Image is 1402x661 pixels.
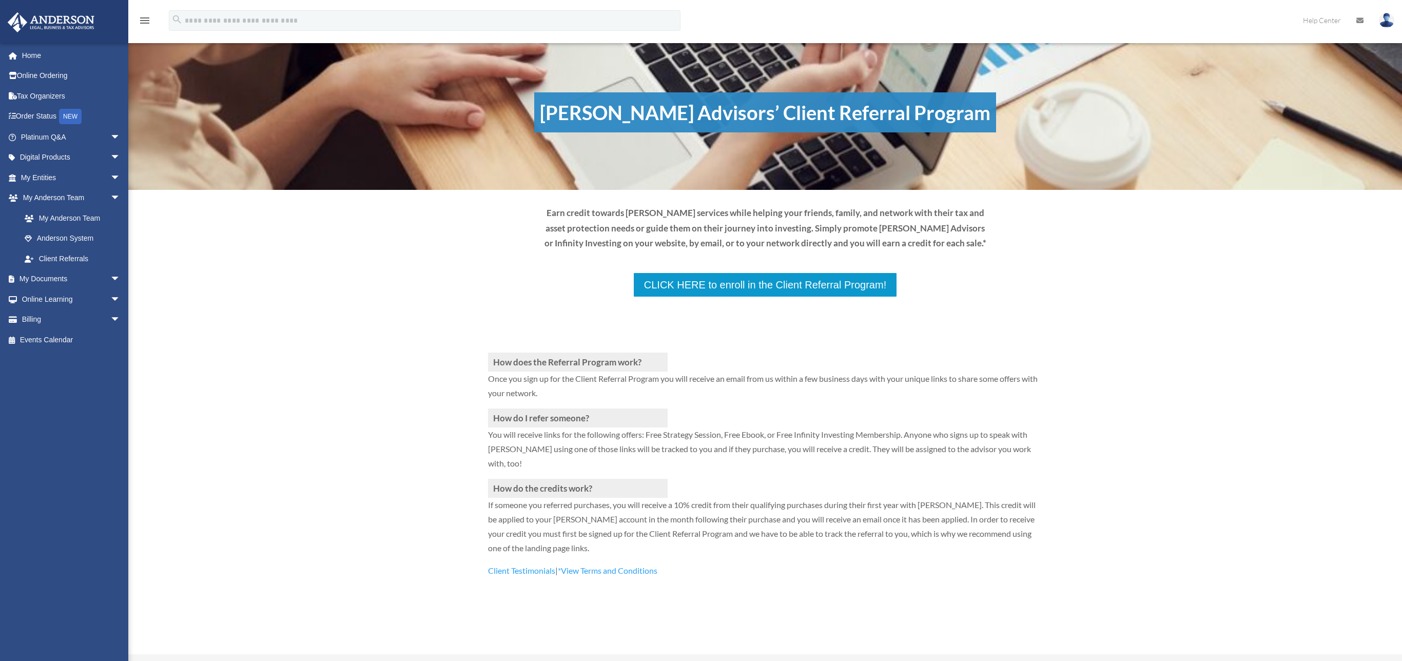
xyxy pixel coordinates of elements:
p: Earn credit towards [PERSON_NAME] services while helping your friends, family, and network with t... [543,205,987,251]
a: My Entitiesarrow_drop_down [7,167,136,188]
a: Tax Organizers [7,86,136,106]
a: Order StatusNEW [7,106,136,127]
span: arrow_drop_down [110,309,131,330]
a: Billingarrow_drop_down [7,309,136,330]
span: arrow_drop_down [110,188,131,209]
div: NEW [59,109,82,124]
i: search [171,14,183,25]
h1: [PERSON_NAME] Advisors’ Client Referral Program [534,92,996,132]
a: Anderson System [14,228,136,249]
h3: How do I refer someone? [488,409,668,427]
p: If someone you referred purchases, you will receive a 10% credit from their qualifying purchases ... [488,498,1042,563]
a: My Anderson Team [14,208,136,228]
span: arrow_drop_down [110,289,131,310]
span: arrow_drop_down [110,167,131,188]
h3: How do the credits work? [488,479,668,498]
span: arrow_drop_down [110,127,131,148]
a: Digital Productsarrow_drop_down [7,147,136,168]
img: User Pic [1379,13,1394,28]
a: Home [7,45,136,66]
span: arrow_drop_down [110,269,131,290]
a: Platinum Q&Aarrow_drop_down [7,127,136,147]
p: You will receive links for the following offers: Free Strategy Session, Free Ebook, or Free Infin... [488,427,1042,479]
i: menu [139,14,151,27]
span: arrow_drop_down [110,147,131,168]
a: My Anderson Teamarrow_drop_down [7,188,136,208]
h3: How does the Referral Program work? [488,353,668,372]
a: My Documentsarrow_drop_down [7,269,136,289]
a: menu [139,18,151,27]
img: Anderson Advisors Platinum Portal [5,12,98,32]
a: Online Learningarrow_drop_down [7,289,136,309]
a: CLICK HERE to enroll in the Client Referral Program! [633,272,898,298]
a: *View Terms and Conditions [558,566,657,580]
p: | [488,563,1042,578]
p: Once you sign up for the Client Referral Program you will receive an email from us within a few b... [488,372,1042,409]
a: Client Referrals [14,248,131,269]
a: Events Calendar [7,329,136,350]
a: Client Testimonials [488,566,555,580]
a: Online Ordering [7,66,136,86]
